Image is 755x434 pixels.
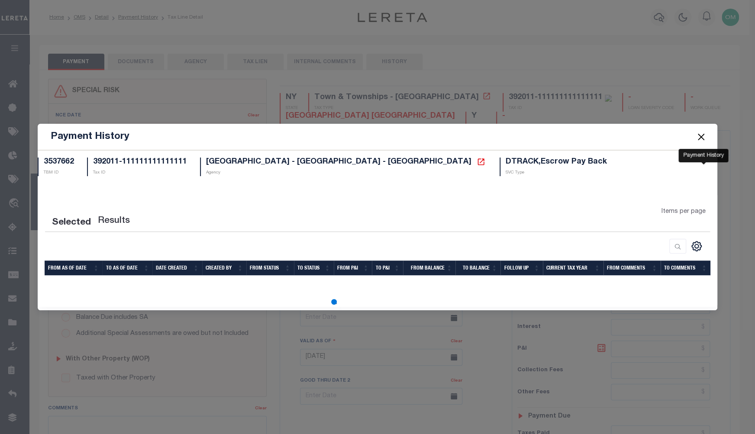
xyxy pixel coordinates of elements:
[294,260,334,276] th: To Status
[246,260,294,276] th: From Status
[152,260,202,276] th: Date Created
[206,158,471,166] span: [GEOGRAPHIC_DATA] - [GEOGRAPHIC_DATA] - [GEOGRAPHIC_DATA]
[506,170,607,176] p: SVC Type
[102,260,152,276] th: To As of Date
[206,170,487,176] p: Agency
[543,260,603,276] th: Current Tax Year
[93,170,187,176] p: Tax ID
[506,158,607,167] h5: DTRACK,Escrow Pay Back
[661,260,710,276] th: To Comments
[603,260,661,276] th: From Comments
[372,260,403,276] th: To P&I
[334,260,372,276] th: From P&I
[403,260,455,276] th: From Balance
[500,260,543,276] th: Follow Up
[202,260,246,276] th: Created By
[51,131,129,143] h5: Payment History
[45,260,102,276] th: From As of Date
[661,207,706,217] span: Items per page
[678,149,728,163] div: Payment History
[98,214,130,228] label: Results
[696,131,707,142] button: Close
[93,158,187,167] h5: 392011-111111111111111
[455,260,500,276] th: To Balance
[44,170,74,176] p: TBM ID
[52,216,91,230] div: Selected
[44,158,74,167] h5: 3537662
